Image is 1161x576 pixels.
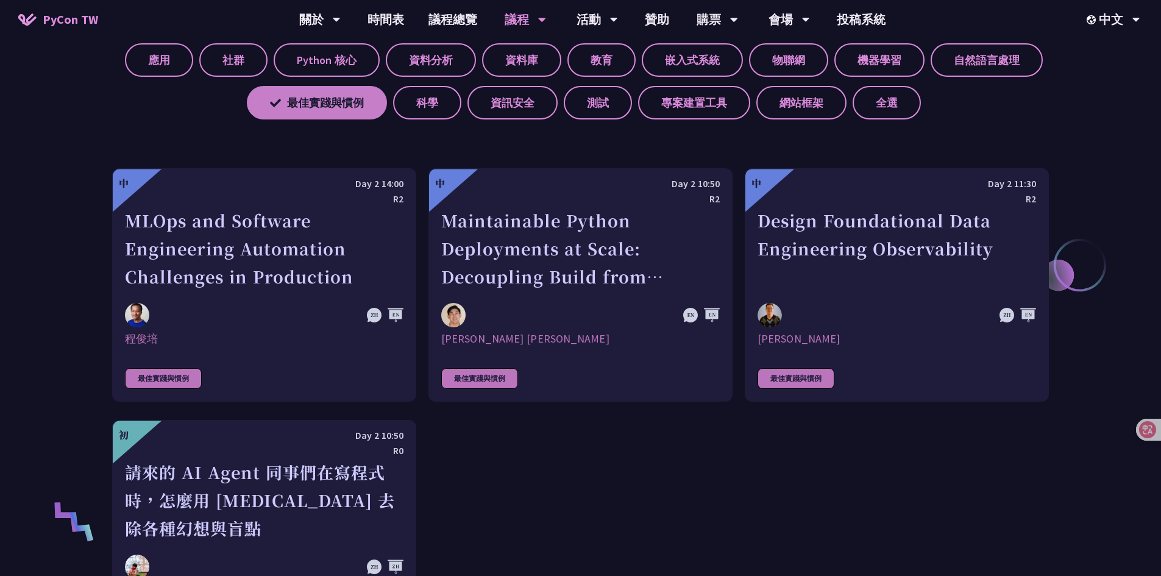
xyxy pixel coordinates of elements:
[441,303,466,327] img: Justin Lee
[441,207,720,291] div: Maintainable Python Deployments at Scale: Decoupling Build from Runtime
[758,207,1036,291] div: Design Foundational Data Engineering Observability
[758,191,1036,207] div: R2
[393,86,461,119] label: 科學
[125,191,403,207] div: R2
[441,176,720,191] div: Day 2 10:50
[119,176,129,191] div: 中
[125,43,193,77] label: 應用
[758,303,782,327] img: Shuhsi Lin
[386,43,476,77] label: 資料分析
[642,43,743,77] label: 嵌入式系統
[482,43,561,77] label: 資料庫
[125,428,403,443] div: Day 2 10:50
[43,10,98,29] span: PyCon TW
[441,368,518,389] div: 最佳實踐與慣例
[638,86,750,119] label: 專案建置工具
[567,43,636,77] label: 教育
[931,43,1043,77] label: 自然語言處理
[441,191,720,207] div: R2
[428,168,733,402] a: 中 Day 2 10:50 R2 Maintainable Python Deployments at Scale: Decoupling Build from Runtime Justin L...
[274,43,380,77] label: Python 核心
[467,86,558,119] label: 資訊安全
[749,43,828,77] label: 物聯網
[125,332,403,346] div: 程俊培
[1087,15,1099,24] img: Locale Icon
[125,207,403,291] div: MLOps and Software Engineering Automation Challenges in Production
[125,176,403,191] div: Day 2 14:00
[751,176,761,191] div: 中
[6,4,110,35] a: PyCon TW
[564,86,632,119] label: 測試
[758,332,1036,346] div: [PERSON_NAME]
[853,86,921,119] label: 全選
[18,13,37,26] img: Home icon of PyCon TW 2025
[435,176,445,191] div: 中
[834,43,925,77] label: 機器學習
[758,368,834,389] div: 最佳實踐與慣例
[125,458,403,542] div: 請來的 AI Agent 同事們在寫程式時，怎麼用 [MEDICAL_DATA] 去除各種幻想與盲點
[112,168,416,402] a: 中 Day 2 14:00 R2 MLOps and Software Engineering Automation Challenges in Production 程俊培 程俊培 最佳實踐與慣例
[441,332,720,346] div: [PERSON_NAME] [PERSON_NAME]
[125,443,403,458] div: R0
[199,43,268,77] label: 社群
[758,176,1036,191] div: Day 2 11:30
[247,86,387,119] label: 最佳實踐與慣例
[125,368,202,389] div: 最佳實踐與慣例
[756,86,847,119] label: 網站框架
[745,168,1049,402] a: 中 Day 2 11:30 R2 Design Foundational Data Engineering Observability Shuhsi Lin [PERSON_NAME] 最佳實踐與慣例
[125,303,149,327] img: 程俊培
[119,428,129,443] div: 初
